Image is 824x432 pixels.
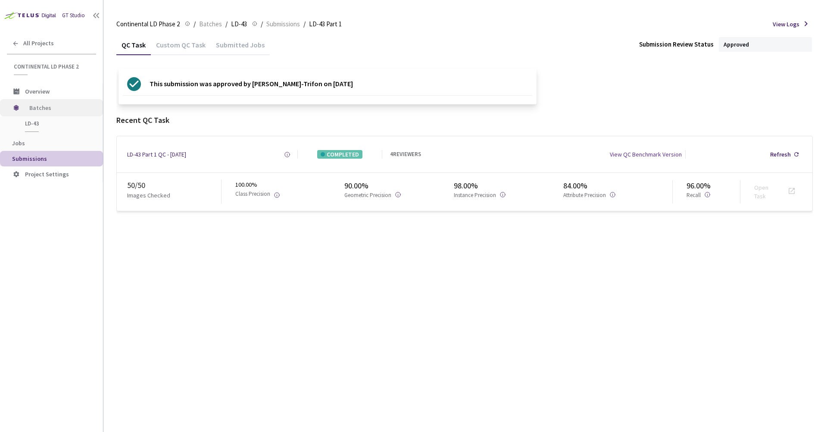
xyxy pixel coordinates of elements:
[25,170,69,178] span: Project Settings
[687,191,701,200] p: Recall
[265,19,302,28] a: Submissions
[12,139,25,147] span: Jobs
[754,184,768,200] a: Open Task
[317,150,362,159] div: COMPLETED
[770,150,791,159] div: Refresh
[225,19,228,29] li: /
[344,180,454,191] div: 90.00%
[116,19,180,29] span: Continental LD Phase 2
[116,41,151,55] div: QC Task
[23,40,54,47] span: All Projects
[29,99,88,116] span: Batches
[127,150,186,159] a: LD-43 Part 1 QC - [DATE]
[344,191,391,200] p: Geometric Precision
[211,41,270,55] div: Submitted Jobs
[116,115,813,126] div: Recent QC Task
[261,19,263,29] li: /
[454,180,563,191] div: 98.00%
[309,19,342,29] span: LD-43 Part 1
[62,12,85,20] div: GT Studio
[25,120,89,127] span: LD-43
[454,191,496,200] p: Instance Precision
[390,150,421,159] div: 4 REVIEWERS
[151,41,211,55] div: Custom QC Task
[303,19,306,29] li: /
[150,77,353,91] p: This submission was approved by [PERSON_NAME]-Trifon on [DATE]
[14,63,91,70] span: Continental LD Phase 2
[235,190,270,199] p: Class Precision
[610,150,682,159] div: View QC Benchmark Version
[127,191,170,200] p: Images Checked
[25,88,50,95] span: Overview
[266,19,300,29] span: Submissions
[127,180,221,191] div: 50 / 50
[197,19,224,28] a: Batches
[687,180,740,191] div: 96.00%
[563,191,606,200] p: Attribute Precision
[194,19,196,29] li: /
[199,19,222,29] span: Batches
[231,19,247,29] span: LD-43
[12,155,47,163] span: Submissions
[773,20,799,28] span: View Logs
[639,40,714,49] div: Submission Review Status
[563,180,673,191] div: 84.00%
[235,180,345,203] div: 100.00%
